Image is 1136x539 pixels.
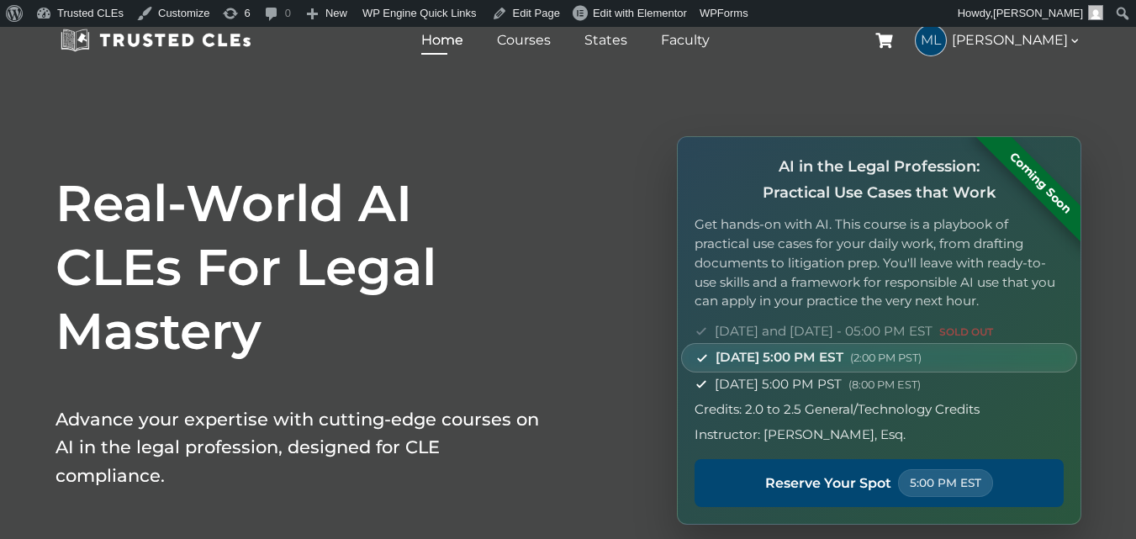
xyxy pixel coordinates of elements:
span: [DATE] 5:00 PM EST [716,347,922,367]
a: Home [417,28,468,52]
h1: Real-World AI CLEs For Legal Mastery [55,172,543,363]
a: Faculty [657,28,714,52]
h4: AI in the Legal Profession: Practical Use Cases that Work [695,154,1063,205]
span: (8:00 PM EST) [848,378,921,391]
span: [DATE] 5:00 PM PST [715,374,921,394]
span: Reserve Your Spot [765,473,891,494]
img: Trusted CLEs [55,28,256,53]
span: 5:00 PM EST [898,469,993,497]
span: Credits: 2.0 to 2.5 General/Technology Credits [695,399,980,420]
div: Coming Soon [974,117,1106,249]
span: [DATE] and [DATE] - 05:00 PM EST [715,321,993,341]
a: Courses [493,28,555,52]
a: Reserve Your Spot 5:00 PM EST [695,459,1063,507]
span: SOLD OUT [939,325,993,338]
p: Advance your expertise with cutting-edge courses on AI in the legal profession, designed for CLE ... [55,405,543,490]
span: (2:00 PM PST) [850,351,922,364]
span: [PERSON_NAME] [993,7,1083,19]
a: States [580,28,631,52]
p: Get hands-on with AI. This course is a playbook of practical use cases for your daily work, from ... [695,215,1063,311]
span: [PERSON_NAME] [952,29,1081,51]
span: ML [916,25,946,55]
span: Edit with Elementor [593,7,687,19]
span: Instructor: [PERSON_NAME], Esq. [695,425,906,445]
